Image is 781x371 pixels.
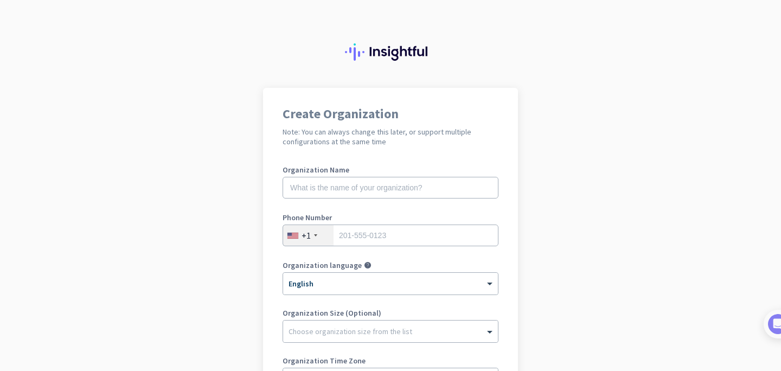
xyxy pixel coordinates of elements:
[283,127,498,146] h2: Note: You can always change this later, or support multiple configurations at the same time
[283,177,498,199] input: What is the name of your organization?
[283,261,362,269] label: Organization language
[283,357,498,364] label: Organization Time Zone
[283,166,498,174] label: Organization Name
[283,225,498,246] input: 201-555-0123
[283,107,498,120] h1: Create Organization
[364,261,372,269] i: help
[283,214,498,221] label: Phone Number
[345,43,436,61] img: Insightful
[302,230,311,241] div: +1
[283,309,498,317] label: Organization Size (Optional)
